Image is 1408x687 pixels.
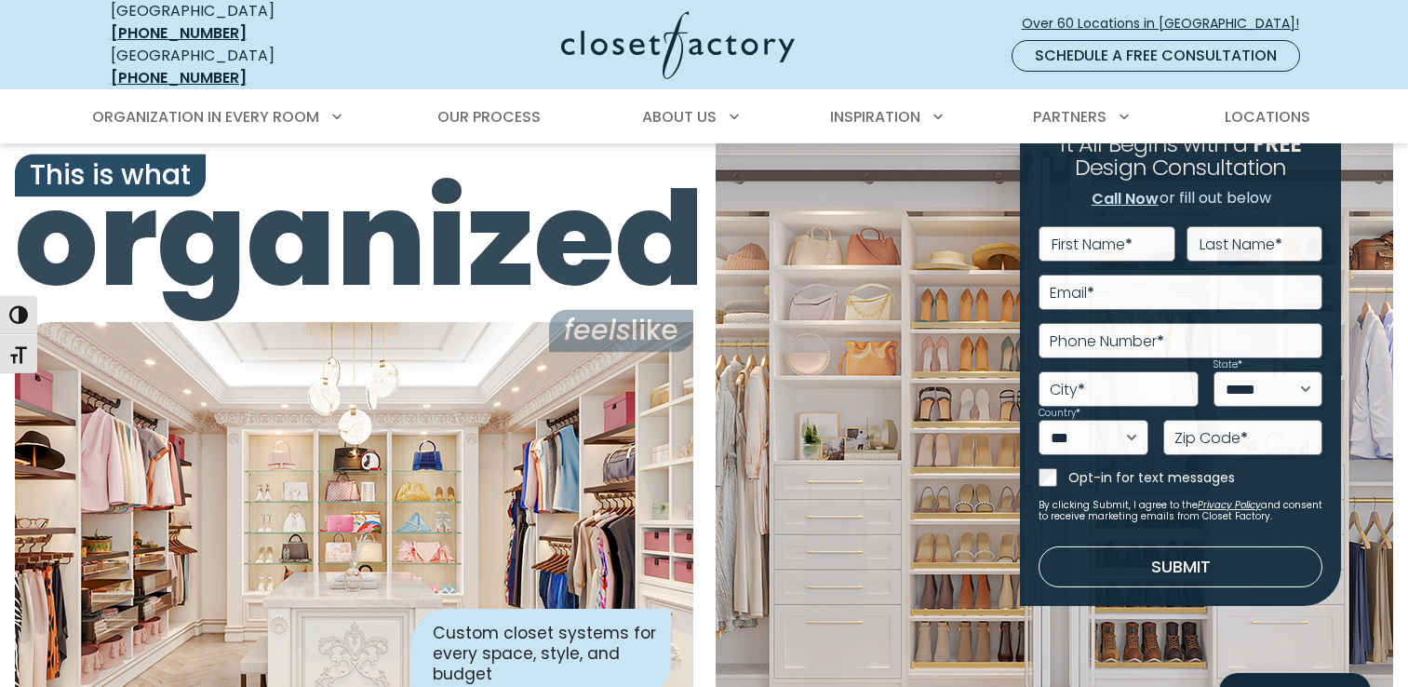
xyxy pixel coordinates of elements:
i: feels [564,311,631,351]
span: Our Process [437,106,541,128]
span: Inspiration [830,106,920,128]
span: Locations [1225,106,1310,128]
img: Closet Factory Logo [561,11,795,79]
span: Over 60 Locations in [GEOGRAPHIC_DATA]! [1022,14,1314,34]
span: About Us [642,106,717,128]
a: [PHONE_NUMBER] [111,22,247,44]
div: [GEOGRAPHIC_DATA] [111,45,381,89]
span: like [549,310,693,353]
nav: Primary Menu [79,91,1330,143]
span: organized [15,173,693,304]
span: Organization in Every Room [92,106,319,128]
a: Schedule a Free Consultation [1012,40,1300,72]
span: Partners [1033,106,1106,128]
a: Over 60 Locations in [GEOGRAPHIC_DATA]! [1021,7,1315,40]
a: [PHONE_NUMBER] [111,67,247,88]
